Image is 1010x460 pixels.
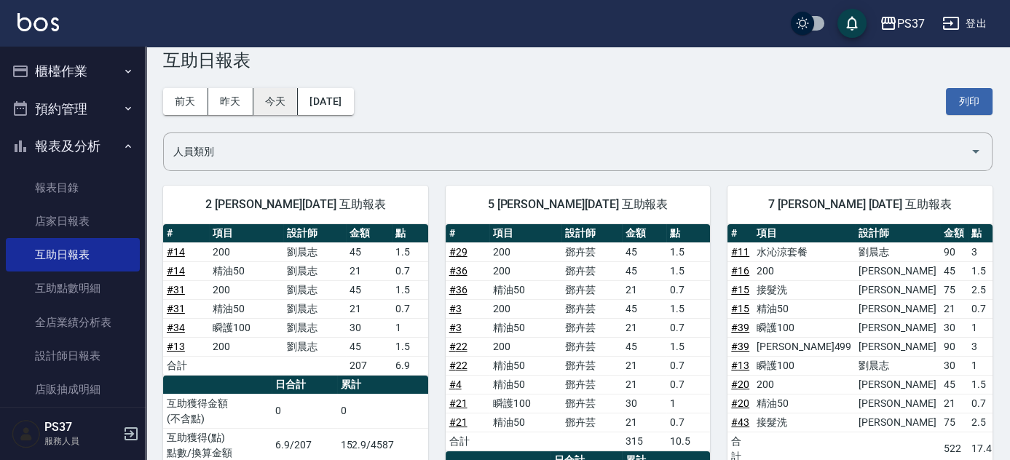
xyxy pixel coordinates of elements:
th: 項目 [489,224,561,243]
a: #4 [449,378,462,390]
td: 精油50 [489,375,561,394]
td: 瞬護100 [753,356,855,375]
a: #31 [167,303,185,314]
button: [DATE] [298,88,353,115]
td: 2.5 [968,413,995,432]
td: [PERSON_NAME] [855,394,939,413]
th: 金額 [940,224,968,243]
td: 0.7 [666,375,711,394]
td: 精油50 [489,356,561,375]
td: 200 [209,337,283,356]
td: 30 [346,318,392,337]
td: 鄧卉芸 [561,375,622,394]
th: 項目 [753,224,855,243]
a: #14 [167,265,185,277]
th: 點 [666,224,711,243]
td: [PERSON_NAME] [855,337,939,356]
td: 互助獲得金額 (不含點) [163,394,272,428]
td: 90 [940,242,968,261]
a: #22 [449,341,467,352]
td: 21 [622,280,666,299]
a: 互助日報表 [6,238,140,271]
td: 1.5 [968,375,995,394]
button: Open [964,140,987,163]
div: PS37 [897,15,925,33]
td: 30 [940,356,968,375]
th: 項目 [209,224,283,243]
p: 服務人員 [44,435,119,448]
td: [PERSON_NAME] [855,318,939,337]
td: 精油50 [209,261,283,280]
td: 200 [489,242,561,261]
th: 點 [968,224,995,243]
img: Logo [17,13,59,31]
td: 200 [753,375,855,394]
td: 45 [622,261,666,280]
td: 1 [392,318,428,337]
td: 劉晨志 [283,242,346,261]
a: #3 [449,322,462,333]
td: 鄧卉芸 [561,318,622,337]
td: 接髮洗 [753,280,855,299]
td: 精油50 [489,280,561,299]
a: #13 [167,341,185,352]
th: 金額 [622,224,666,243]
th: 設計師 [561,224,622,243]
td: 21 [622,413,666,432]
td: [PERSON_NAME] [855,261,939,280]
td: 1 [968,356,995,375]
a: #20 [731,397,749,409]
a: #43 [731,416,749,428]
table: a dense table [446,224,711,451]
td: 0.7 [392,299,428,318]
td: 0.7 [666,413,711,432]
td: 45 [940,261,968,280]
a: #36 [449,284,467,296]
td: 0.7 [392,261,428,280]
span: 5 [PERSON_NAME][DATE] 互助報表 [463,197,693,212]
button: 登出 [936,10,993,37]
td: 0.7 [968,394,995,413]
td: 45 [622,337,666,356]
td: 1.5 [968,261,995,280]
td: [PERSON_NAME] [855,280,939,299]
td: 合計 [446,432,490,451]
button: save [837,9,867,38]
td: 劉晨志 [283,299,346,318]
td: 劉晨志 [855,242,939,261]
th: 設計師 [855,224,939,243]
a: #15 [731,284,749,296]
td: 21 [622,318,666,337]
td: 200 [209,242,283,261]
a: #39 [731,322,749,333]
td: 21 [346,299,392,318]
th: # [727,224,753,243]
td: 瞬護100 [489,394,561,413]
a: #36 [449,265,467,277]
td: 200 [753,261,855,280]
th: 金額 [346,224,392,243]
td: 劉晨志 [283,337,346,356]
td: 21 [940,299,968,318]
th: 點 [392,224,428,243]
th: 設計師 [283,224,346,243]
td: 207 [346,356,392,375]
td: [PERSON_NAME] [855,299,939,318]
th: 累計 [337,376,428,394]
td: [PERSON_NAME] [855,375,939,394]
a: 店販抽成明細 [6,373,140,406]
a: #21 [449,397,467,409]
td: 200 [489,337,561,356]
a: #21 [449,416,467,428]
img: Person [12,419,41,448]
td: 合計 [163,356,209,375]
th: 日合計 [272,376,336,394]
td: 90 [940,337,968,356]
td: 0 [272,394,336,428]
a: #3 [449,303,462,314]
a: #39 [731,341,749,352]
a: 費用分析表 [6,406,140,440]
td: 鄧卉芸 [561,394,622,413]
td: 劉晨志 [283,280,346,299]
td: 3 [968,242,995,261]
